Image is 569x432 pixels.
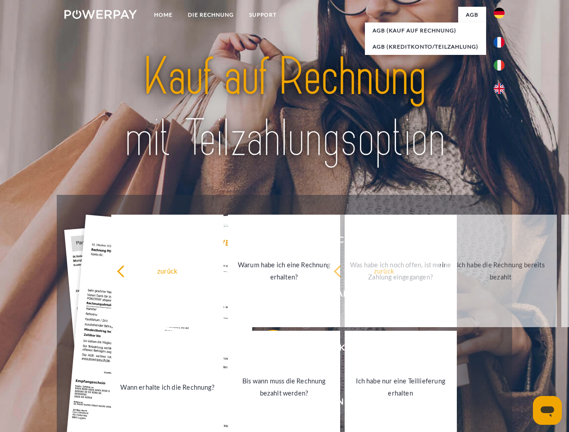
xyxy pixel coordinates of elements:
[146,7,180,23] a: Home
[494,8,505,18] img: de
[494,60,505,71] img: it
[450,259,551,283] div: Ich habe die Rechnung bereits bezahlt
[180,7,241,23] a: DIE RECHNUNG
[117,381,218,393] div: Wann erhalte ich die Rechnung?
[494,37,505,48] img: fr
[233,375,335,399] div: Bis wann muss die Rechnung bezahlt werden?
[117,265,218,277] div: zurück
[333,265,435,277] div: zurück
[64,10,137,19] img: logo-powerpay-white.svg
[494,83,505,94] img: en
[86,43,483,172] img: title-powerpay_de.svg
[533,396,562,425] iframe: Schaltfläche zum Öffnen des Messaging-Fensters
[350,375,451,399] div: Ich habe nur eine Teillieferung erhalten
[458,7,486,23] a: agb
[365,39,486,55] a: AGB (Kreditkonto/Teilzahlung)
[241,7,284,23] a: SUPPORT
[233,259,335,283] div: Warum habe ich eine Rechnung erhalten?
[365,22,486,39] a: AGB (Kauf auf Rechnung)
